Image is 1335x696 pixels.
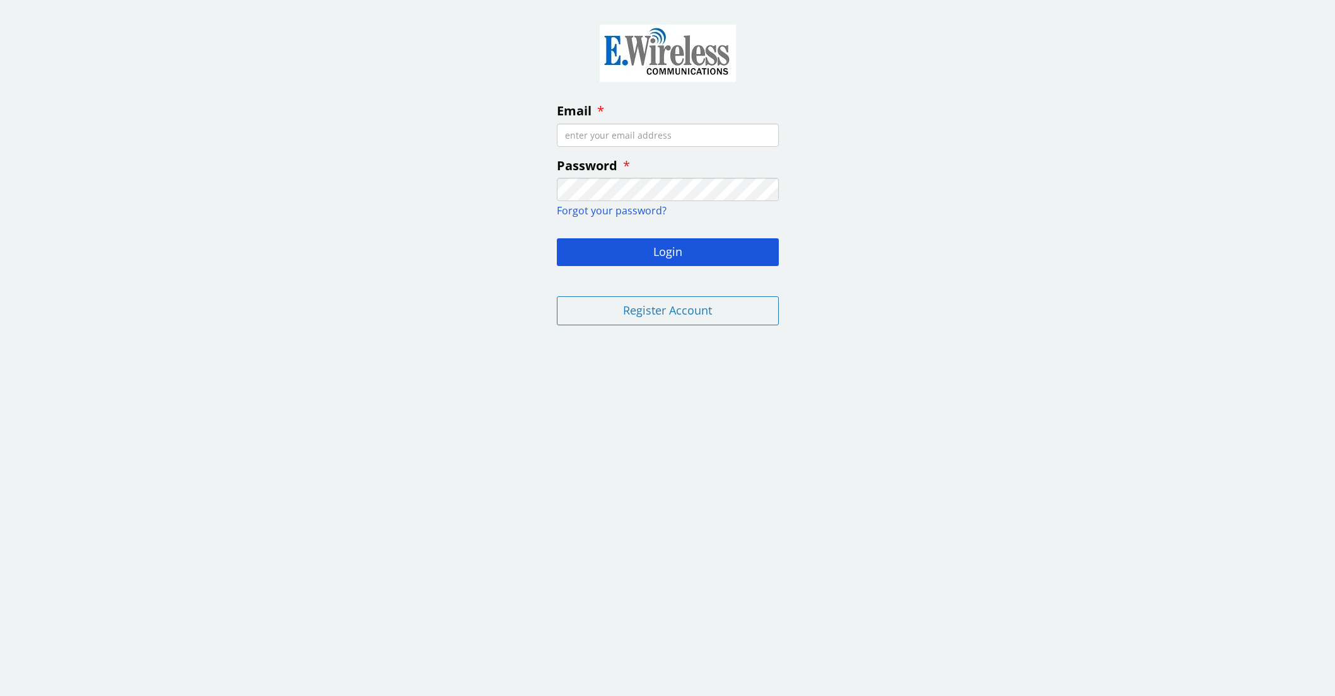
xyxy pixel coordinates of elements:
input: enter your email address [557,124,779,147]
button: Login [557,238,779,266]
span: Email [557,102,592,119]
button: Register Account [557,296,779,325]
span: Password [557,157,617,174]
a: Forgot your password? [557,204,667,217]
